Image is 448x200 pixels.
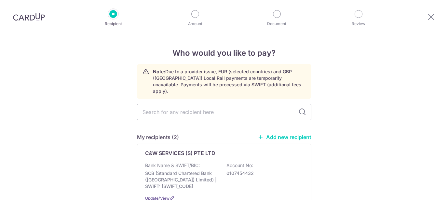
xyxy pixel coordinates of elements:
p: C&W SERVICES (S) PTE LTD [145,149,215,157]
p: Review [334,21,383,27]
p: Recipient [89,21,137,27]
h5: My recipients (2) [137,133,179,141]
p: 0107454432 [226,170,299,177]
p: Bank Name & SWIFT/BIC: [145,162,200,169]
iframe: Opens a widget where you can find more information [406,180,441,197]
p: SCB (Standard Chartered Bank ([GEOGRAPHIC_DATA]) Limited) | SWIFT: [SWIFT_CODE] [145,170,218,190]
p: Document [253,21,301,27]
p: Due to a provider issue, EUR (selected countries) and GBP ([GEOGRAPHIC_DATA]) Local Rail payments... [153,68,306,94]
p: Amount [171,21,219,27]
strong: Note: [153,69,165,74]
a: Add new recipient [258,134,311,140]
p: Account No: [226,162,253,169]
input: Search for any recipient here [137,104,311,120]
h4: Who would you like to pay? [137,47,311,59]
img: CardUp [13,13,45,21]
